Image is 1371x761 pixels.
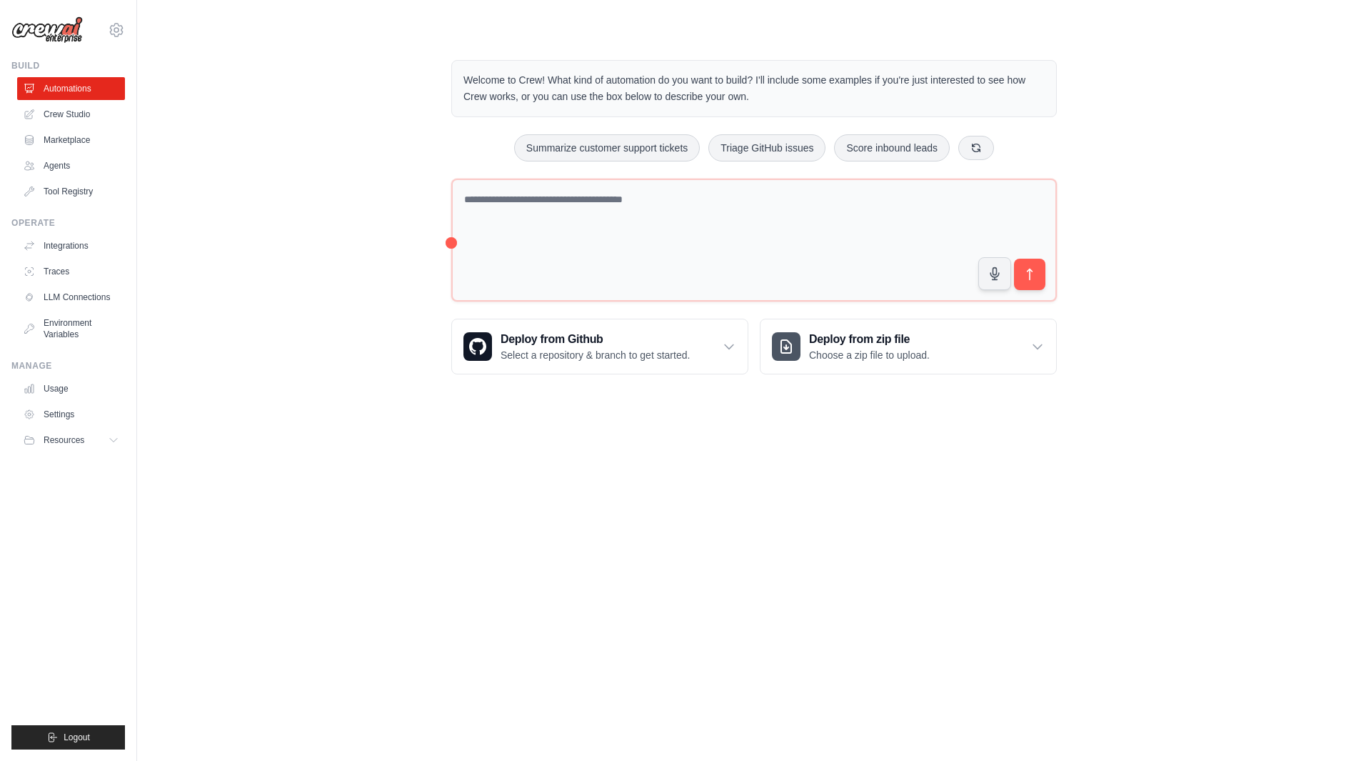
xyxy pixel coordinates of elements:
[64,732,90,743] span: Logout
[809,348,930,362] p: Choose a zip file to upload.
[17,403,125,426] a: Settings
[463,72,1045,105] p: Welcome to Crew! What kind of automation do you want to build? I'll include some examples if you'...
[11,16,83,44] img: Logo
[834,134,950,161] button: Score inbound leads
[17,154,125,177] a: Agents
[1098,649,1320,668] h3: Create an automation
[514,134,700,161] button: Summarize customer support tickets
[17,429,125,452] button: Resources
[11,360,125,372] div: Manage
[44,434,84,446] span: Resources
[17,286,125,309] a: LLM Connections
[17,312,125,346] a: Environment Variables
[501,348,690,362] p: Select a repository & branch to get started.
[17,103,125,126] a: Crew Studio
[17,129,125,151] a: Marketplace
[501,331,690,348] h3: Deploy from Github
[11,60,125,71] div: Build
[809,331,930,348] h3: Deploy from zip file
[1109,633,1138,644] span: Step 1
[708,134,825,161] button: Triage GitHub issues
[11,725,125,750] button: Logout
[17,180,125,203] a: Tool Registry
[17,377,125,400] a: Usage
[17,260,125,283] a: Traces
[11,217,125,229] div: Operate
[1098,674,1320,720] p: Describe the automation you want to build, select an example option, or use the microphone to spe...
[17,77,125,100] a: Automations
[17,234,125,257] a: Integrations
[1327,630,1338,641] button: Close walkthrough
